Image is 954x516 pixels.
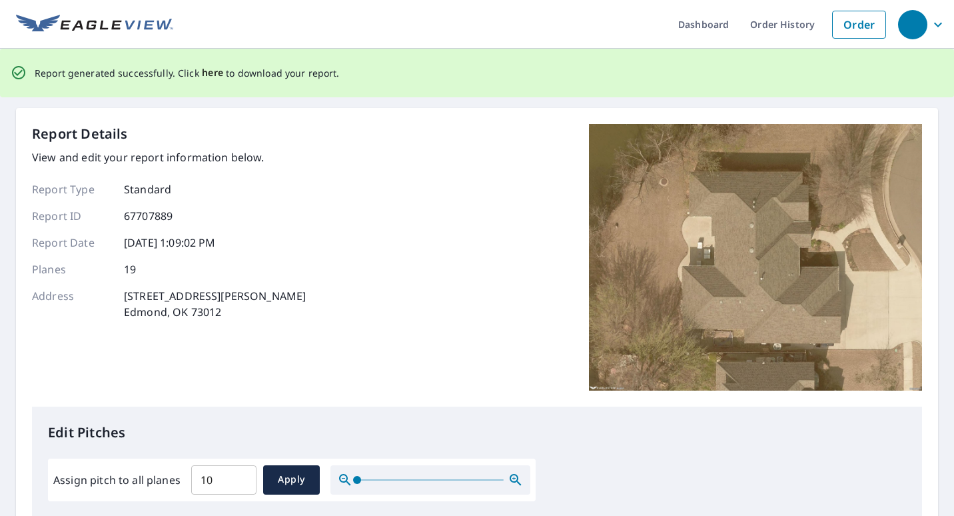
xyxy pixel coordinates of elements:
p: 67707889 [124,208,173,224]
p: Standard [124,181,171,197]
p: View and edit your report information below. [32,149,306,165]
p: [STREET_ADDRESS][PERSON_NAME] Edmond, OK 73012 [124,288,306,320]
span: Apply [274,471,309,488]
p: Report Type [32,181,112,197]
input: 00.0 [191,461,256,499]
p: Address [32,288,112,320]
p: Report Date [32,235,112,251]
p: Report generated successfully. Click to download your report. [35,65,340,81]
p: 19 [124,261,136,277]
p: [DATE] 1:09:02 PM [124,235,216,251]
button: Apply [263,465,320,495]
p: Planes [32,261,112,277]
a: Order [832,11,886,39]
img: EV Logo [16,15,173,35]
img: Top image [589,124,922,391]
p: Report ID [32,208,112,224]
label: Assign pitch to all planes [53,472,181,488]
p: Report Details [32,124,128,144]
button: here [202,65,224,81]
p: Edit Pitches [48,423,906,443]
